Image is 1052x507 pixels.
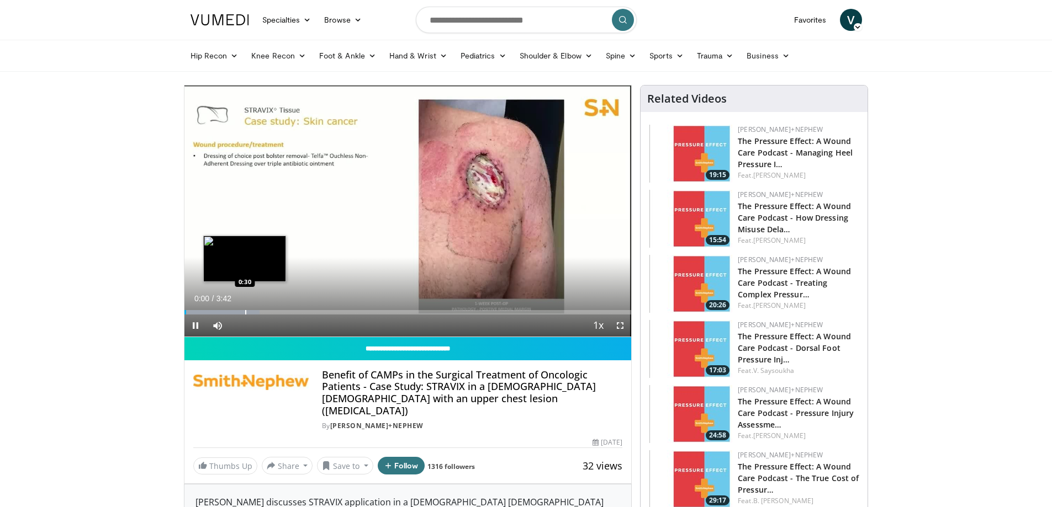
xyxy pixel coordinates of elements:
img: VuMedi Logo [191,14,249,25]
span: 29:17 [706,495,729,505]
a: 24:58 [649,385,732,443]
h4: Related Videos [647,92,727,105]
img: 61e02083-5525-4adc-9284-c4ef5d0bd3c4.150x105_q85_crop-smart_upscale.jpg [649,190,732,248]
a: V [840,9,862,31]
div: Feat. [738,170,859,180]
div: Feat. [738,496,859,506]
div: Feat. [738,236,859,246]
a: The Pressure Effect: A Wound Care Podcast - How Dressing Misuse Dela… [738,201,851,234]
a: 1316 followers [427,462,475,471]
span: 32 views [583,459,622,472]
div: Progress Bar [184,310,632,314]
span: 24:58 [706,430,729,440]
div: [DATE] [593,437,622,447]
a: Browse [318,9,368,31]
a: B. [PERSON_NAME] [753,496,814,505]
a: [PERSON_NAME]+Nephew [738,255,823,264]
video-js: Video Player [184,86,632,337]
input: Search topics, interventions [416,7,637,33]
a: [PERSON_NAME]+Nephew [738,190,823,199]
a: [PERSON_NAME] [753,236,806,245]
a: Trauma [690,45,741,67]
a: Favorites [787,9,833,31]
a: 20:26 [649,255,732,313]
img: 5dccabbb-5219-43eb-ba82-333b4a767645.150x105_q85_crop-smart_upscale.jpg [649,255,732,313]
button: Fullscreen [609,314,631,337]
button: Playback Rate [587,314,609,337]
a: Sports [643,45,690,67]
button: Share [262,457,313,474]
span: / [212,294,214,303]
a: The Pressure Effect: A Wound Care Podcast - Managing Heel Pressure I… [738,136,853,169]
a: Knee Recon [245,45,313,67]
a: [PERSON_NAME]+Nephew [738,320,823,329]
a: [PERSON_NAME]+Nephew [738,125,823,134]
div: Feat. [738,431,859,441]
a: [PERSON_NAME] [753,170,806,180]
a: [PERSON_NAME]+Nephew [738,385,823,394]
a: [PERSON_NAME]+Nephew [330,421,424,430]
span: 20:26 [706,300,729,310]
a: The Pressure Effect: A Wound Care Podcast - Pressure Injury Assessme… [738,396,854,430]
img: image.jpeg [203,236,286,282]
span: 19:15 [706,170,729,180]
a: Spine [599,45,643,67]
a: Hand & Wrist [383,45,454,67]
a: 15:54 [649,190,732,248]
a: The Pressure Effect: A Wound Care Podcast - Treating Complex Pressur… [738,266,851,300]
a: [PERSON_NAME] [753,301,806,310]
h4: Benefit of CAMPs in the Surgical Treatment of Oncologic Patients - Case Study: STRAVIX in a [DEMO... [322,369,622,417]
button: Mute [207,314,229,337]
img: 2a658e12-bd38-46e9-9f21-8239cc81ed40.150x105_q85_crop-smart_upscale.jpg [649,385,732,443]
button: Pause [184,314,207,337]
a: Business [740,45,796,67]
a: Specialties [256,9,318,31]
a: Pediatrics [454,45,513,67]
img: 60a7b2e5-50df-40c4-868a-521487974819.150x105_q85_crop-smart_upscale.jpg [649,125,732,183]
div: Feat. [738,301,859,311]
a: Shoulder & Elbow [513,45,599,67]
img: Smith+Nephew [193,369,309,396]
div: Feat. [738,366,859,376]
span: 0:00 [194,294,209,303]
a: 19:15 [649,125,732,183]
a: Hip Recon [184,45,245,67]
span: 15:54 [706,235,729,245]
button: Save to [317,457,373,474]
div: By [322,421,622,431]
a: [PERSON_NAME] [753,431,806,440]
span: 17:03 [706,365,729,375]
button: Follow [378,457,425,474]
a: Foot & Ankle [313,45,383,67]
a: The Pressure Effect: A Wound Care Podcast - The True Cost of Pressur… [738,461,859,495]
img: d68379d8-97de-484f-9076-f39c80eee8eb.150x105_q85_crop-smart_upscale.jpg [649,320,732,378]
span: 3:42 [216,294,231,303]
a: V. Saysoukha [753,366,794,375]
a: 17:03 [649,320,732,378]
a: Thumbs Up [193,457,257,474]
a: [PERSON_NAME]+Nephew [738,450,823,460]
a: The Pressure Effect: A Wound Care Podcast - Dorsal Foot Pressure Inj… [738,331,851,365]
